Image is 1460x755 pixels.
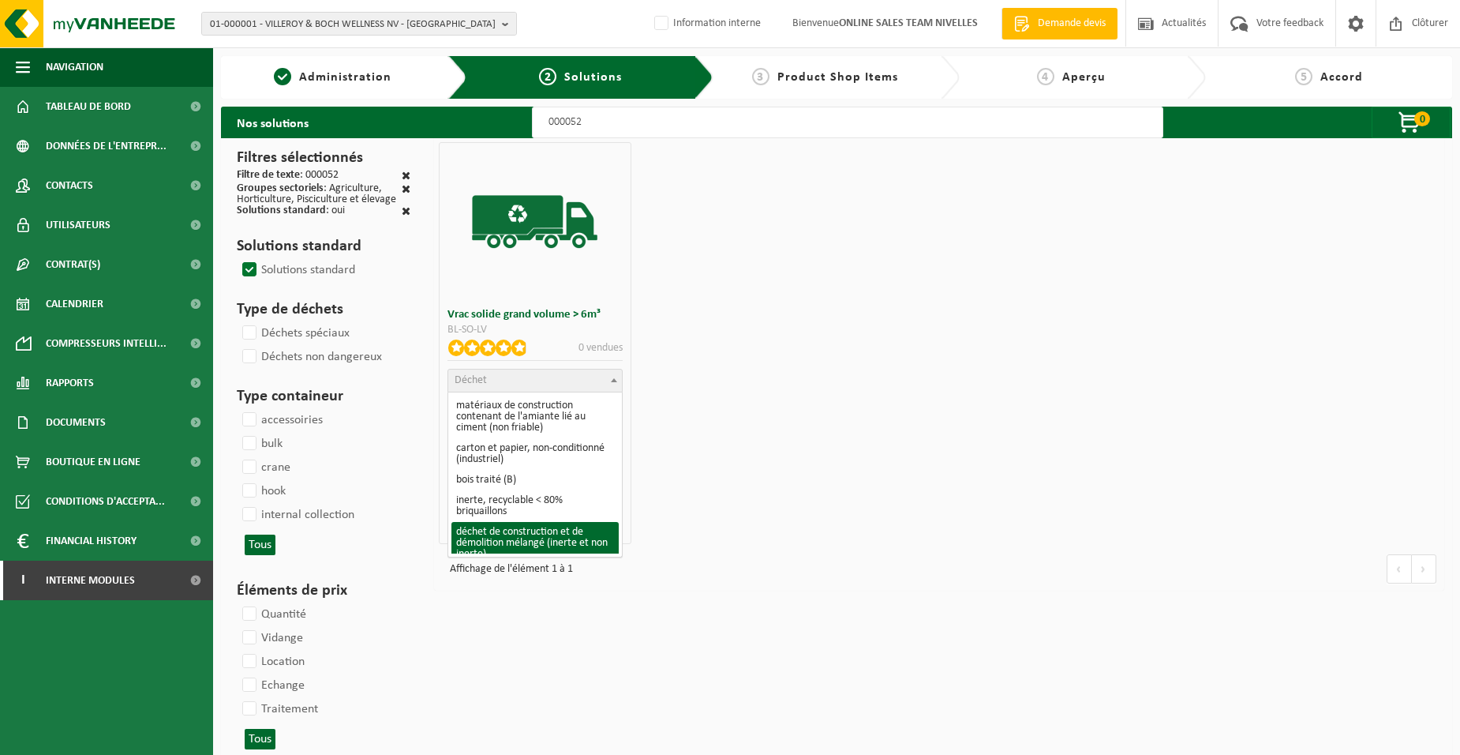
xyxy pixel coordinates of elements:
[237,169,300,181] span: Filtre de texte
[299,71,391,84] span: Administration
[451,522,618,565] li: déchet de construction et de démolition mélangé (inerte et non inerte)
[479,68,682,87] a: 2Solutions
[239,603,306,626] label: Quantité
[46,284,103,324] span: Calendrier
[239,479,286,503] label: hook
[239,432,283,456] label: bulk
[1372,107,1451,138] button: 0
[451,470,618,490] li: bois traité (B)
[239,456,290,479] label: crane
[46,87,131,126] span: Tableau de bord
[239,697,318,721] label: Traitement
[777,71,898,84] span: Product Shop Items
[1320,71,1363,84] span: Accord
[46,363,94,403] span: Rapports
[46,324,167,363] span: Compresseurs intelli...
[442,556,573,583] div: Affichage de l'élément 1 à 1
[539,68,556,85] span: 2
[210,13,496,36] span: 01-000001 - VILLEROY & BOCH WELLNESS NV - [GEOGRAPHIC_DATA]
[229,68,436,87] a: 1Administration
[468,155,602,289] img: BL-SO-LV
[651,12,761,36] label: Information interne
[237,146,410,170] h3: Filtres sélectionnés
[46,442,140,482] span: Boutique en ligne
[46,482,165,521] span: Conditions d'accepta...
[221,107,324,138] h2: Nos solutions
[239,626,303,650] label: Vidange
[237,183,402,205] div: : Agriculture, Horticulture, Pisciculture et élevage
[46,245,100,284] span: Contrat(s)
[721,68,928,87] a: 3Product Shop Items
[1001,8,1117,39] a: Demande devis
[46,47,103,87] span: Navigation
[201,12,517,36] button: 01-000001 - VILLEROY & BOCH WELLNESS NV - [GEOGRAPHIC_DATA]
[237,235,410,258] h3: Solutions standard
[455,374,487,386] span: Déchet
[447,325,622,336] div: BL-SO-LV
[451,438,618,470] li: carton et papier, non-conditionné (industriel)
[237,298,410,321] h3: Type de déchets
[839,17,978,29] strong: ONLINE SALES TEAM NIVELLES
[578,340,623,356] p: 0 vendues
[1037,68,1054,85] span: 4
[237,205,326,216] span: Solutions standard
[239,674,305,697] label: Echange
[245,535,275,555] button: Tous
[1034,16,1110,32] span: Demande devis
[237,385,410,408] h3: Type containeur
[46,403,106,442] span: Documents
[447,309,622,321] h3: Vrac solide grand volume > 6m³
[752,68,769,85] span: 3
[451,490,618,522] li: inerte, recyclable < 80% briquaillons
[239,408,323,432] label: accessoiries
[1214,68,1444,87] a: 5Accord
[237,182,324,194] span: Groupes sectoriels
[239,650,305,674] label: Location
[46,561,135,600] span: Interne modules
[1062,71,1106,84] span: Aperçu
[16,561,30,600] span: I
[46,166,93,205] span: Contacts
[46,205,110,245] span: Utilisateurs
[532,107,1163,138] input: Chercher
[46,126,167,166] span: Données de l'entrepr...
[1414,111,1430,126] span: 0
[564,71,622,84] span: Solutions
[968,68,1174,87] a: 4Aperçu
[239,503,354,527] label: internal collection
[46,521,137,561] span: Financial History
[274,68,291,85] span: 1
[239,321,350,345] label: Déchets spéciaux
[239,345,382,369] label: Déchets non dangereux
[237,170,339,183] div: : 000052
[245,729,275,749] button: Tous
[239,258,355,282] label: Solutions standard
[237,579,410,603] h3: Éléments de prix
[237,205,345,219] div: : oui
[1295,68,1312,85] span: 5
[451,396,618,438] li: matériaux de construction contenant de l'amiante lié au ciment (non friable)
